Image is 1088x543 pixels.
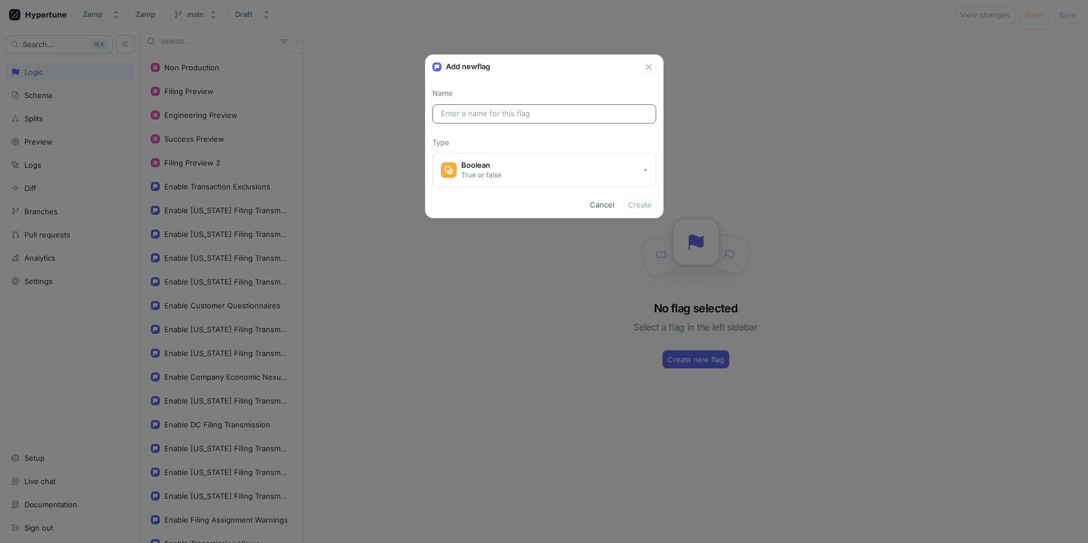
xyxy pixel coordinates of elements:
span: Cancel [590,201,614,208]
button: Cancel [585,196,619,213]
div: True or false [461,170,501,180]
button: BooleanTrue or false [432,153,656,187]
div: Boolean [461,160,501,170]
button: Create [623,196,656,213]
p: Type [432,137,656,149]
p: Add new flag [446,61,490,73]
input: Enter a name for this flag [441,108,648,120]
span: Create [628,201,652,208]
p: Name [432,88,656,99]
